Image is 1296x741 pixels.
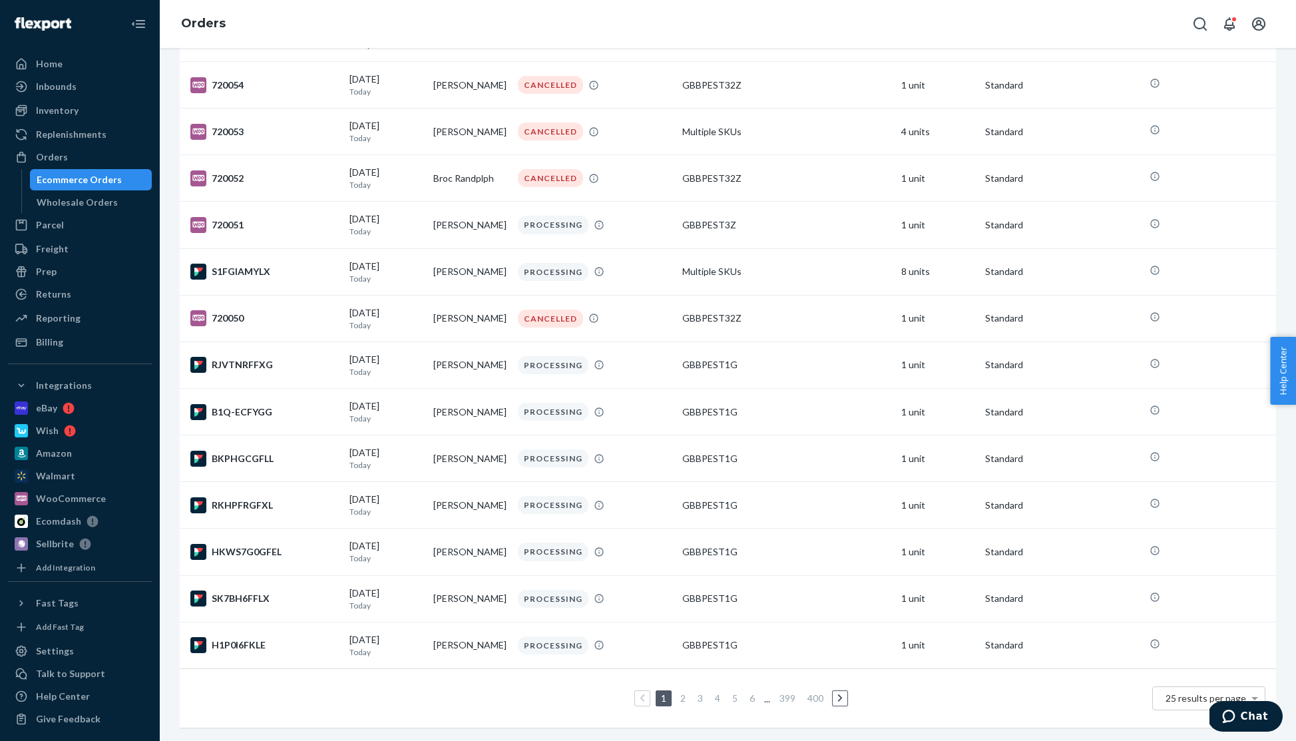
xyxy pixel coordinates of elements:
td: 1 unit [896,202,980,248]
button: Close Navigation [125,11,152,37]
div: [DATE] [349,73,423,97]
p: Today [349,600,423,611]
div: [DATE] [349,119,423,144]
td: Broc Randplph [428,155,512,202]
p: Standard [985,358,1139,371]
p: Today [349,646,423,658]
p: Standard [985,405,1139,419]
div: Fast Tags [36,597,79,610]
td: [PERSON_NAME] [428,622,512,668]
a: Orders [8,146,152,168]
a: Settings [8,640,152,662]
div: PROCESSING [518,216,588,234]
div: S1FGIAMYLX [190,264,339,280]
p: Today [349,179,423,190]
button: Fast Tags [8,593,152,614]
td: 4 units [896,109,980,155]
td: 1 unit [896,622,980,668]
button: Help Center [1270,337,1296,405]
td: 1 unit [896,482,980,529]
td: 1 unit [896,435,980,482]
div: Ecomdash [36,515,81,528]
span: 25 results per page [1166,692,1246,704]
td: [PERSON_NAME] [428,109,512,155]
a: Home [8,53,152,75]
div: BKPHGCGFLL [190,451,339,467]
a: Sellbrite [8,533,152,555]
div: CANCELLED [518,123,583,140]
div: GBBPEST1G [682,499,891,512]
a: Help Center [8,686,152,707]
button: Integrations [8,375,152,396]
div: Add Integration [36,562,95,573]
div: GBBPEST32Z [682,79,891,92]
div: [DATE] [349,353,423,377]
td: 1 unit [896,575,980,622]
p: Today [349,273,423,284]
div: [DATE] [349,539,423,564]
td: 1 unit [896,529,980,575]
p: Standard [985,218,1139,232]
a: Billing [8,332,152,353]
div: [DATE] [349,306,423,331]
a: Page 400 [805,692,826,704]
div: 720052 [190,170,339,186]
div: [DATE] [349,633,423,658]
div: [DATE] [349,166,423,190]
div: [DATE] [349,399,423,424]
div: Talk to Support [36,667,105,680]
div: Home [36,57,63,71]
button: Open notifications [1216,11,1243,37]
div: [DATE] [349,446,423,471]
a: Prep [8,261,152,282]
td: 1 unit [896,342,980,388]
p: Today [349,366,423,377]
p: Standard [985,499,1139,512]
a: Amazon [8,443,152,464]
p: Standard [985,125,1139,138]
div: [DATE] [349,260,423,284]
td: [PERSON_NAME] [428,482,512,529]
button: Talk to Support [8,663,152,684]
td: 1 unit [896,62,980,109]
td: [PERSON_NAME] [428,295,512,342]
a: Page 3 [695,692,706,704]
div: PROCESSING [518,449,588,467]
a: Inventory [8,100,152,121]
a: Page 399 [777,692,798,704]
td: Multiple SKUs [677,109,896,155]
div: Freight [36,242,69,256]
td: [PERSON_NAME] [428,202,512,248]
div: GBBPEST1G [682,405,891,419]
div: 720054 [190,77,339,93]
div: Returns [36,288,71,301]
div: Parcel [36,218,64,232]
a: Wish [8,420,152,441]
div: PROCESSING [518,356,588,374]
a: Reporting [8,308,152,329]
div: Add Fast Tag [36,621,84,632]
div: Settings [36,644,74,658]
div: Integrations [36,379,92,392]
div: B1Q-ECFYGG [190,404,339,420]
div: SK7BH6FFLX [190,591,339,607]
td: 1 unit [896,295,980,342]
a: Page 5 [730,692,740,704]
div: GBBPEST32Z [682,172,891,185]
a: eBay [8,397,152,419]
p: Standard [985,172,1139,185]
td: [PERSON_NAME] [428,435,512,482]
ol: breadcrumbs [170,5,236,43]
p: Today [349,553,423,564]
button: Give Feedback [8,708,152,730]
div: HKWS7G0GFEL [190,544,339,560]
div: PROCESSING [518,543,588,561]
a: Walmart [8,465,152,487]
a: Orders [181,16,226,31]
a: Ecommerce Orders [30,169,152,190]
div: eBay [36,401,57,415]
div: RJVTNRFFXG [190,357,339,373]
div: GBBPEST1G [682,358,891,371]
